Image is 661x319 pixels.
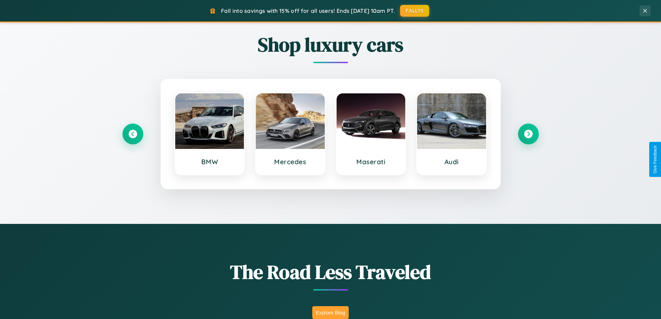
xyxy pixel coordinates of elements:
[312,306,349,319] button: Explore Blog
[400,5,429,17] button: FALL15
[344,158,399,166] h3: Maserati
[122,259,539,285] h1: The Road Less Traveled
[653,145,658,174] div: Give Feedback
[221,7,395,14] span: Fall into savings with 15% off for all users! Ends [DATE] 10am PT.
[182,158,237,166] h3: BMW
[263,158,318,166] h3: Mercedes
[122,31,539,58] h2: Shop luxury cars
[424,158,479,166] h3: Audi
